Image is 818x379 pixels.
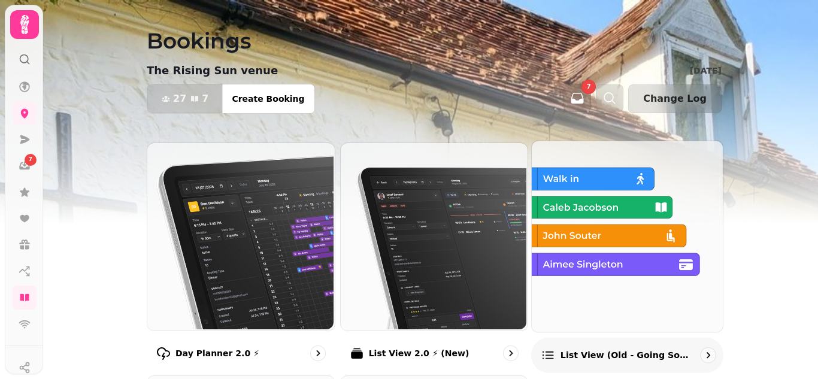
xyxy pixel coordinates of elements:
p: The Rising Sun venue [147,62,278,79]
svg: go to [702,349,714,361]
button: 277 [147,84,223,113]
span: Change Log [643,94,707,104]
svg: go to [312,347,324,359]
span: 7 [587,84,591,90]
svg: go to [505,347,517,359]
a: List view (Old - going soon)List view (Old - going soon) [531,140,723,372]
a: Day Planner 2.0 ⚡Day Planner 2.0 ⚡ [147,142,335,371]
p: Day Planner 2.0 ⚡ [175,347,259,359]
span: 7 [29,156,32,164]
a: 7 [13,154,37,178]
p: List View 2.0 ⚡ (New) [369,347,469,359]
p: [DATE] [690,65,722,77]
p: List view (Old - going soon) [561,349,693,361]
button: Change Log [628,84,722,113]
span: Create Booking [232,95,304,103]
img: Day Planner 2.0 ⚡ [146,142,334,329]
button: Create Booking [222,84,314,113]
span: 7 [202,94,208,104]
a: List View 2.0 ⚡ (New)List View 2.0 ⚡ (New) [340,142,529,371]
span: 27 [173,94,186,104]
img: List View 2.0 ⚡ (New) [340,142,527,329]
img: List view (Old - going soon) [531,140,722,331]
